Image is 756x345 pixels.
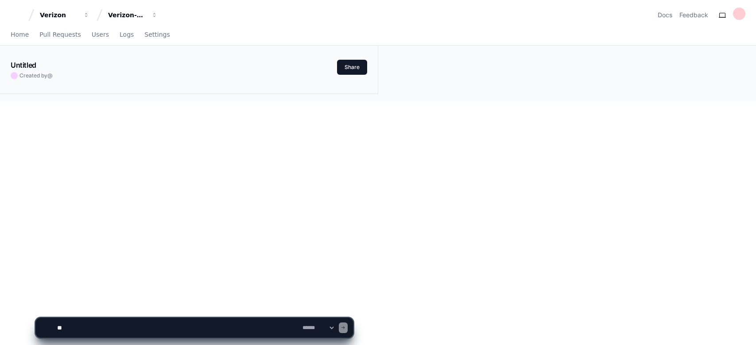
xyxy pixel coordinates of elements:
[40,11,78,19] div: Verizon
[19,72,53,79] span: Created by
[11,60,36,70] h1: Untitled
[120,32,134,37] span: Logs
[658,11,672,19] a: Docs
[47,72,53,79] span: @
[11,25,29,45] a: Home
[36,7,93,23] button: Verizon
[39,25,81,45] a: Pull Requests
[337,60,367,75] button: Share
[105,7,161,23] button: Verizon-Clarify-Resource-Management
[39,32,81,37] span: Pull Requests
[92,25,109,45] a: Users
[679,11,708,19] button: Feedback
[144,32,170,37] span: Settings
[92,32,109,37] span: Users
[11,32,29,37] span: Home
[144,25,170,45] a: Settings
[108,11,146,19] div: Verizon-Clarify-Resource-Management
[120,25,134,45] a: Logs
